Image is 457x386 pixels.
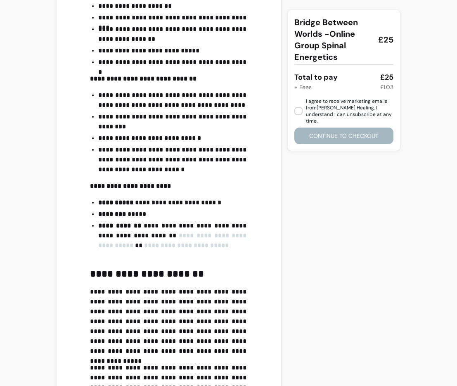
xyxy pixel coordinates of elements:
div: + Fees [294,83,312,91]
span: Bridge Between Worlds -Online Group Spinal Energetics [294,17,371,63]
div: £1.03 [380,83,393,91]
span: £25 [378,34,393,45]
div: Total to pay [294,71,338,83]
button: Continue to checkout [294,128,393,144]
div: £25 [380,71,393,83]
